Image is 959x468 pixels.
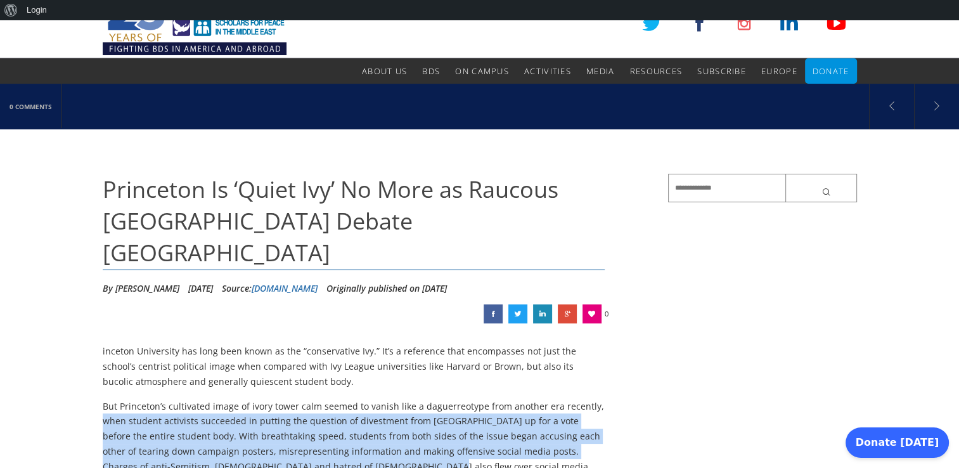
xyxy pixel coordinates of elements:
[629,65,682,77] span: Resources
[761,58,797,84] a: Europe
[188,279,213,298] li: [DATE]
[103,279,179,298] li: By [PERSON_NAME]
[605,304,608,323] span: 0
[524,65,571,77] span: Activities
[362,58,407,84] a: About Us
[813,65,849,77] span: Donate
[455,65,509,77] span: On Campus
[533,304,552,323] a: Princeton Is ‘Quiet Ivy’ No More as Raucous Israel Debate Roils Campus
[813,58,849,84] a: Donate
[629,58,682,84] a: Resources
[697,58,746,84] a: Subscribe
[586,58,615,84] a: Media
[508,304,527,323] a: Princeton Is ‘Quiet Ivy’ No More as Raucous Israel Debate Roils Campus
[524,58,571,84] a: Activities
[455,58,509,84] a: On Campus
[222,279,318,298] div: Source:
[697,65,746,77] span: Subscribe
[586,65,615,77] span: Media
[484,304,503,323] a: Princeton Is ‘Quiet Ivy’ No More as Raucous Israel Debate Roils Campus
[422,58,440,84] a: BDS
[252,282,318,294] a: [DOMAIN_NAME]
[103,174,558,269] span: Princeton Is ‘Quiet Ivy’ No More as Raucous [GEOGRAPHIC_DATA] Debate [GEOGRAPHIC_DATA]
[103,344,605,389] p: inceton University has long been known as the “conservative Ivy.” It’s a reference that encompass...
[558,304,577,323] a: Princeton Is ‘Quiet Ivy’ No More as Raucous Israel Debate Roils Campus
[761,65,797,77] span: Europe
[362,65,407,77] span: About Us
[326,279,447,298] li: Originally published on [DATE]
[422,65,440,77] span: BDS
